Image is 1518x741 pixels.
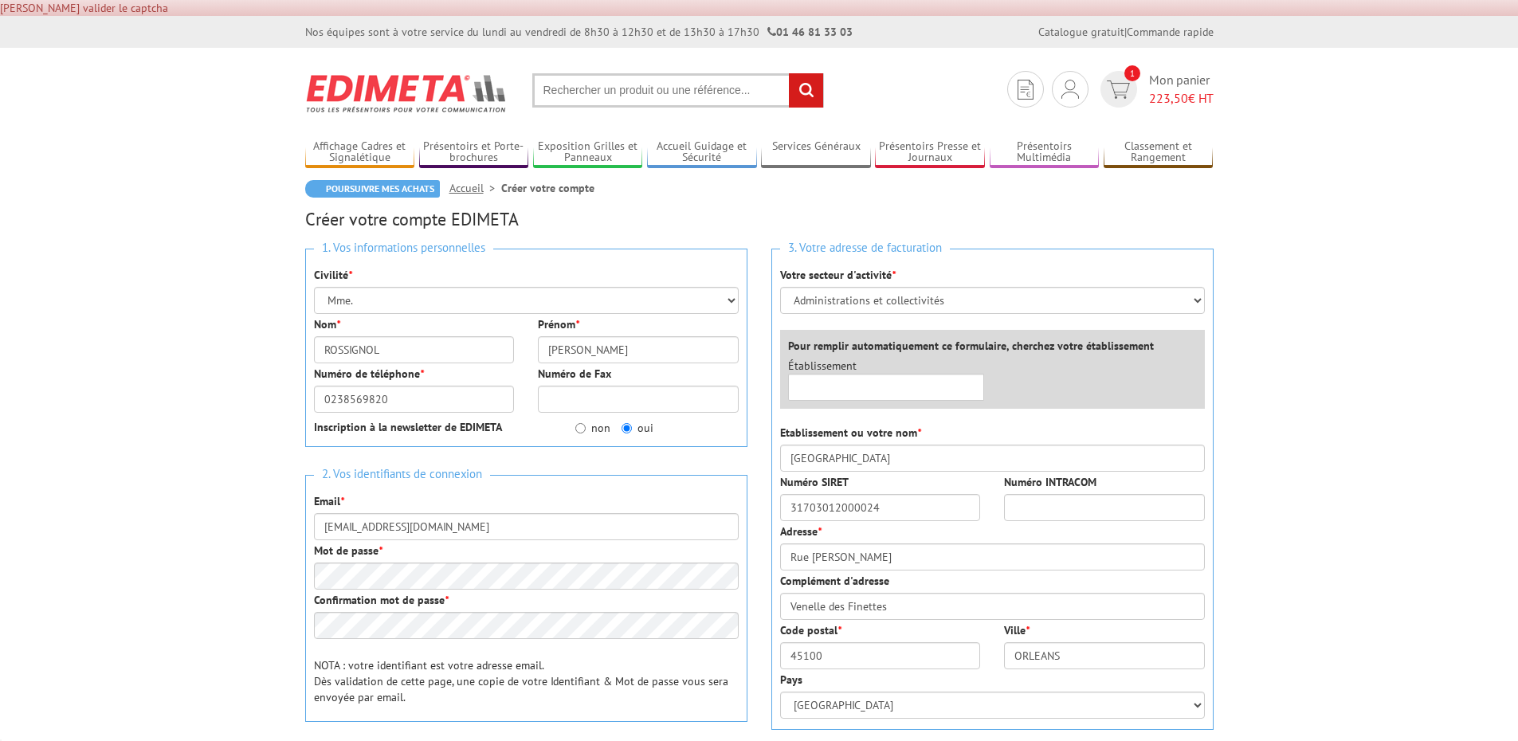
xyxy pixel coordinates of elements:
a: Catalogue gratuit [1038,25,1124,39]
a: Exposition Grilles et Panneaux [533,139,643,166]
input: oui [622,423,632,433]
label: Pour remplir automatiquement ce formulaire, cherchez votre établissement [788,338,1154,354]
input: rechercher [789,73,823,108]
label: Etablissement ou votre nom [780,425,921,441]
label: Nom [314,316,340,332]
label: Numéro INTRACOM [1004,474,1096,490]
label: Email [314,493,344,509]
span: € HT [1149,89,1214,108]
strong: Inscription à la newsletter de EDIMETA [314,420,502,434]
label: Mot de passe [314,543,382,559]
div: | [1038,24,1214,40]
a: Services Généraux [761,139,871,166]
label: Civilité [314,267,352,283]
label: oui [622,420,653,436]
label: Confirmation mot de passe [314,592,449,608]
label: Numéro de téléphone [314,366,424,382]
a: Présentoirs Presse et Journaux [875,139,985,166]
label: Complément d'adresse [780,573,889,589]
div: Nos équipes sont à votre service du lundi au vendredi de 8h30 à 12h30 et de 13h30 à 17h30 [305,24,853,40]
a: Présentoirs Multimédia [990,139,1100,166]
input: Rechercher un produit ou une référence... [532,73,824,108]
img: Edimeta [305,64,508,123]
label: Code postal [780,622,841,638]
a: Affichage Cadres et Signalétique [305,139,415,166]
label: non [575,420,610,436]
span: Mon panier [1149,71,1214,108]
img: devis rapide [1107,80,1130,99]
label: Adresse [780,523,822,539]
strong: 01 46 81 33 03 [767,25,853,39]
a: Accueil [449,181,501,195]
span: 1. Vos informations personnelles [314,237,493,259]
span: 3. Votre adresse de facturation [780,237,950,259]
a: Poursuivre mes achats [305,180,440,198]
img: devis rapide [1061,80,1079,99]
img: devis rapide [1018,80,1034,100]
p: NOTA : votre identifiant est votre adresse email. Dès validation de cette page, une copie de votr... [314,657,739,705]
label: Prénom [538,316,579,332]
h2: Créer votre compte EDIMETA [305,210,1214,229]
a: Accueil Guidage et Sécurité [647,139,757,166]
label: Votre secteur d'activité [780,267,896,283]
span: 223,50 [1149,90,1188,106]
input: non [575,423,586,433]
span: 2. Vos identifiants de connexion [314,464,490,485]
label: Numéro de Fax [538,366,611,382]
span: 1 [1124,65,1140,81]
label: Ville [1004,622,1030,638]
a: Classement et Rangement [1104,139,1214,166]
label: Pays [780,672,802,688]
a: Commande rapide [1127,25,1214,39]
label: Numéro SIRET [780,474,849,490]
div: Établissement [776,358,997,401]
li: Créer votre compte [501,180,594,196]
a: Présentoirs et Porte-brochures [419,139,529,166]
a: devis rapide 1 Mon panier 223,50€ HT [1096,71,1214,108]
